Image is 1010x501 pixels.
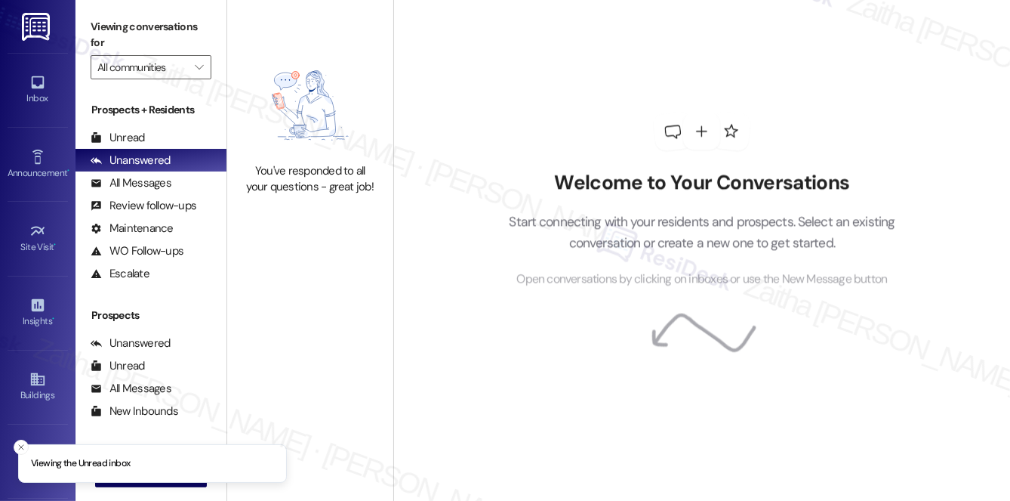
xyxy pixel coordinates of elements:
[91,404,178,419] div: New Inbounds
[75,308,226,323] div: Prospects
[14,440,29,455] button: Close toast
[91,130,145,146] div: Unread
[516,270,887,289] span: Open conversations by clicking on inboxes or use the New Message button
[91,358,145,374] div: Unread
[91,336,171,351] div: Unanswered
[91,198,196,214] div: Review follow-ups
[22,13,53,41] img: ResiDesk Logo
[486,211,918,254] p: Start connecting with your residents and prospects. Select an existing conversation or create a n...
[8,441,68,482] a: Leads
[54,240,57,250] span: •
[91,153,171,169] div: Unanswered
[67,165,69,176] span: •
[75,102,226,118] div: Prospects + Residents
[195,61,203,73] i: 
[52,314,54,324] span: •
[8,292,68,333] a: Insights •
[91,221,174,237] div: Maintenance
[91,243,183,259] div: WO Follow-ups
[244,163,377,196] div: You've responded to all your questions - great job!
[486,172,918,196] h2: Welcome to Your Conversations
[91,15,211,55] label: Viewing conversations for
[91,266,149,282] div: Escalate
[8,70,68,110] a: Inbox
[8,366,68,407] a: Buildings
[244,55,377,156] img: empty-state
[8,218,68,259] a: Site Visit •
[97,55,187,79] input: All communities
[91,381,171,397] div: All Messages
[91,175,171,191] div: All Messages
[31,457,130,471] p: Viewing the Unread inbox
